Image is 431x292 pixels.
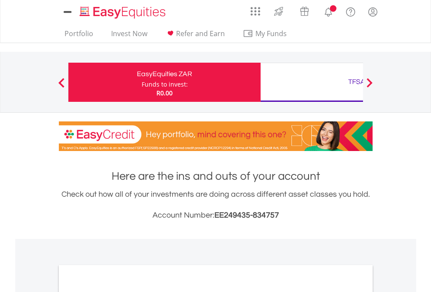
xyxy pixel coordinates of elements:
img: grid-menu-icon.svg [251,7,260,16]
img: thrive-v2.svg [271,4,286,18]
h3: Account Number: [59,209,373,222]
button: Previous [53,82,70,91]
a: Portfolio [61,29,97,43]
a: Invest Now [108,29,151,43]
a: My Profile [362,2,384,21]
img: EasyEquities_Logo.png [78,5,169,20]
a: Vouchers [292,2,317,18]
a: Refer and Earn [162,29,228,43]
span: My Funds [243,28,300,39]
div: Funds to invest: [142,80,188,89]
button: Next [361,82,378,91]
img: EasyCredit Promotion Banner [59,121,373,151]
span: EE249435-834757 [214,211,279,219]
a: FAQ's and Support [339,2,362,20]
a: Notifications [317,2,339,20]
div: Check out how all of your investments are doing across different asset classes you hold. [59,188,373,222]
a: Home page [76,2,169,20]
div: EasyEquities ZAR [74,68,255,80]
h1: Here are the ins and outs of your account [59,168,373,184]
a: AppsGrid [245,2,266,16]
img: vouchers-v2.svg [297,4,312,18]
span: Refer and Earn [176,29,225,38]
span: R0.00 [156,89,173,97]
